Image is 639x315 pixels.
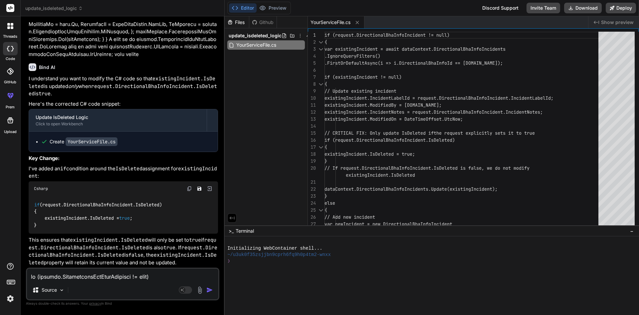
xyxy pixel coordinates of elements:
[308,46,316,53] div: 3
[308,158,316,165] div: 19
[308,165,316,172] div: 20
[308,53,316,60] div: 4
[434,130,535,136] span: the request explicitly sets it to true
[308,186,316,193] div: 22
[324,46,447,52] span: var existingIncident = await dataContext.Direc
[308,137,316,144] div: 16
[236,228,254,234] span: Terminal
[324,81,327,87] span: {
[311,19,350,26] span: YourServiceFile.cs
[115,165,142,172] code: IsDeleted
[308,200,316,207] div: 24
[4,129,17,135] label: Upload
[324,60,436,66] span: .FirstOrDefaultAsync(i => i.DirectionalBha
[308,81,316,88] div: 8
[227,258,231,264] span: ❯
[317,207,325,214] div: Click to collapse the range.
[187,186,192,191] img: copy
[26,300,219,307] p: Always double-check its answers. Your in Bind
[257,3,289,13] button: Preview
[225,19,249,26] div: Files
[308,39,316,46] div: 2
[436,165,530,171] span: sDeleted is false, we do not modify
[324,74,402,80] span: if (existingIncident != null)
[229,228,234,234] span: >_
[60,165,66,172] code: if
[436,95,553,101] span: .DirectionalBhaInfoIncident.IncidentLabelId;
[324,88,396,94] span: // Update existing incident
[317,39,325,46] div: Click to collapse the range.
[50,138,117,145] div: Create
[436,186,498,192] span: date(existingIncident);
[324,32,450,38] span: if (request.DirectionalBhaInfoIncident != null)
[324,214,375,220] span: // Add new incident
[447,46,506,52] span: tionalBhaInfoIncidents
[324,39,327,45] span: {
[630,228,634,234] span: −
[308,207,316,214] div: 25
[195,184,204,193] button: Save file
[324,144,327,150] span: {
[196,286,204,294] img: attachment
[42,287,57,293] p: Source
[308,151,316,158] div: 18
[36,114,200,121] div: Update IsDeleted Logic
[324,53,380,59] span: .IgnoreQueryFilters()
[29,236,218,266] p: This ensures that will only be set to if is also . If is , the property will retain its current v...
[308,116,316,123] div: 13
[6,104,15,110] label: prem
[436,109,543,115] span: irectionalBhaInfoIncident.IncidentNotes;
[324,221,436,227] span: var newIncident = new DirectionalBhaInfoIn
[29,237,216,251] code: request.DirectionalBhaInfoIncident.IsDeleted
[6,56,15,62] label: code
[29,75,218,98] p: I understand you want to modify the C# code so that is updated when is .
[324,200,335,206] span: else
[308,32,316,39] div: 1
[29,83,217,97] code: request.DirectionalBhaInfoIncident.IsDeleted
[4,79,16,85] label: GitHub
[29,75,215,90] code: existingIncident.IsDeleted
[308,179,316,186] div: 21
[39,64,55,71] h6: Bind AI
[36,121,200,127] div: Click to open Workbench
[5,293,16,304] img: settings
[324,95,436,101] span: existingIncident.IncidentLabelId = request
[478,3,523,13] div: Discord Support
[70,237,148,243] code: existingIncident.IsDeleted
[227,252,331,258] span: ~/u3uk0f35zsjjbn9cprh6fq9h0p4tm2-wnxx
[163,244,175,251] code: true
[68,83,78,89] em: only
[606,3,636,13] button: Deploy
[34,186,48,191] span: Csharp
[39,90,51,97] code: true
[34,202,40,208] span: if
[308,102,316,109] div: 11
[564,3,602,13] button: Download
[308,144,316,151] div: 17
[128,252,143,258] code: false
[629,226,635,236] button: −
[324,165,436,171] span: // If request.DirectionalBhaInfoIncident.I
[308,67,316,74] div: 6
[3,34,17,39] label: threads
[308,88,316,95] div: 9
[308,109,316,116] div: 12
[189,237,201,243] code: true
[66,137,117,146] code: YourServiceFile.cs
[324,158,327,164] span: }
[324,109,436,115] span: existingIncident.IncidentNotes = request.D
[308,95,316,102] div: 10
[29,155,60,161] strong: Key Change:
[206,287,213,293] img: icon
[29,109,207,131] button: Update IsDeleted LogicClick to open Workbench
[317,46,325,53] div: Click to collapse the range.
[317,144,325,151] div: Click to collapse the range.
[436,221,452,227] span: cident
[346,172,415,178] span: existingIncident.IsDeleted
[207,186,213,192] img: Open in Browser
[29,244,217,259] code: request.DirectionalBhaInfoIncident.IsDeleted
[308,221,316,228] div: 27
[89,301,101,305] span: privacy
[249,19,277,26] div: Github
[229,32,282,39] span: update_isdeleted_logic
